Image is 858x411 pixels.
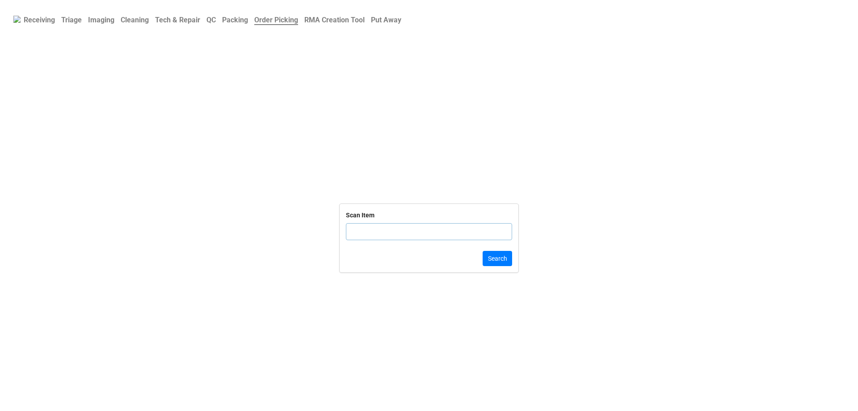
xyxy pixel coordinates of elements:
b: Packing [222,16,248,24]
b: Triage [61,16,82,24]
b: Receiving [24,16,55,24]
a: Put Away [368,11,404,29]
a: Packing [219,11,251,29]
b: RMA Creation Tool [304,16,365,24]
a: Imaging [85,11,118,29]
img: RexiLogo.png [13,16,21,23]
a: RMA Creation Tool [301,11,368,29]
a: Order Picking [251,11,301,29]
div: Scan Item [346,210,374,220]
b: Order Picking [254,16,298,25]
b: Imaging [88,16,114,24]
b: Cleaning [121,16,149,24]
b: Put Away [371,16,401,24]
button: Search [483,251,512,266]
a: QC [203,11,219,29]
a: Triage [58,11,85,29]
b: Tech & Repair [155,16,200,24]
a: Tech & Repair [152,11,203,29]
a: Cleaning [118,11,152,29]
a: Receiving [21,11,58,29]
b: QC [206,16,216,24]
